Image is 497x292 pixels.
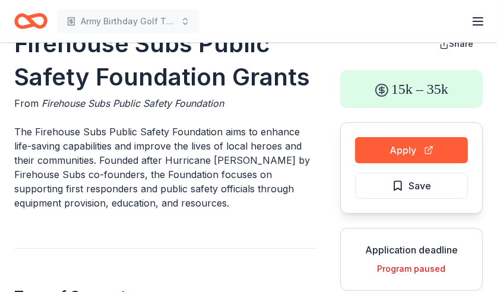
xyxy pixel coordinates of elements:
div: Program paused [350,262,473,276]
div: From [14,96,316,110]
span: Army Birthday Golf Tournament [81,14,176,28]
span: Save [409,178,431,193]
a: Home [14,7,48,35]
p: The Firehouse Subs Public Safety Foundation aims to enhance life-saving capabilities and improve ... [14,125,316,210]
button: Army Birthday Golf Tournament [57,9,200,33]
span: Firehouse Subs Public Safety Foundation [42,97,224,109]
h1: Firehouse Subs Public Safety Foundation Grants [14,27,316,94]
div: Application deadline [350,243,473,257]
button: Save [355,173,468,199]
span: Share [449,39,473,49]
button: Share [430,32,483,56]
div: 15k – 35k [340,70,483,108]
button: Apply [355,137,468,163]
